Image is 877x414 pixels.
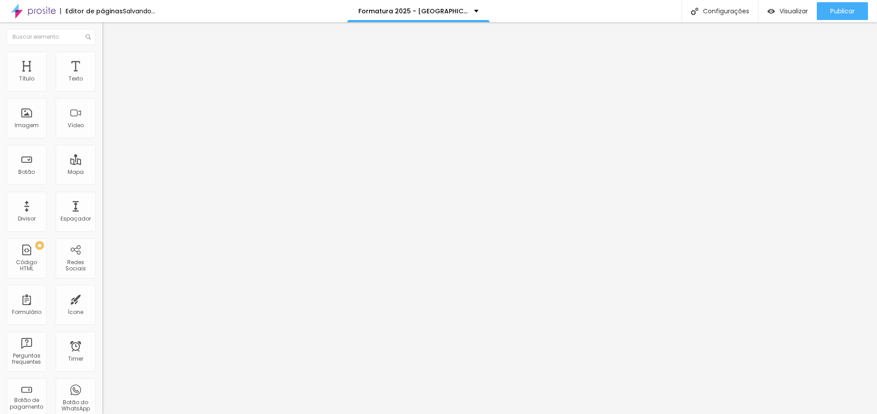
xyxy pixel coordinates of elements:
[19,169,35,175] div: Botão
[7,29,96,45] input: Buscar elemento
[9,259,44,272] div: Código HTML
[9,397,44,410] div: Botão de pagamento
[69,76,83,82] div: Texto
[60,8,123,14] div: Editor de páginas
[102,22,877,414] iframe: Editor
[58,399,93,412] div: Botão do WhatsApp
[68,169,84,175] div: Mapa
[58,259,93,272] div: Redes Sociais
[9,353,44,366] div: Perguntas frequentes
[780,8,808,15] span: Visualizar
[18,216,36,222] div: Divisor
[12,309,41,315] div: Formulário
[15,122,39,129] div: Imagem
[767,8,775,15] img: view-1.svg
[19,76,34,82] div: Título
[68,309,84,315] div: Ícone
[817,2,868,20] button: Publicar
[68,356,83,362] div: Timer
[61,216,91,222] div: Espaçador
[759,2,817,20] button: Visualizar
[85,34,91,40] img: Icone
[691,8,698,15] img: Icone
[358,8,467,14] p: Formatura 2025 - [GEOGRAPHIC_DATA] e 5º ano
[830,8,855,15] span: Publicar
[123,8,155,14] div: Salvando...
[68,122,84,129] div: Vídeo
